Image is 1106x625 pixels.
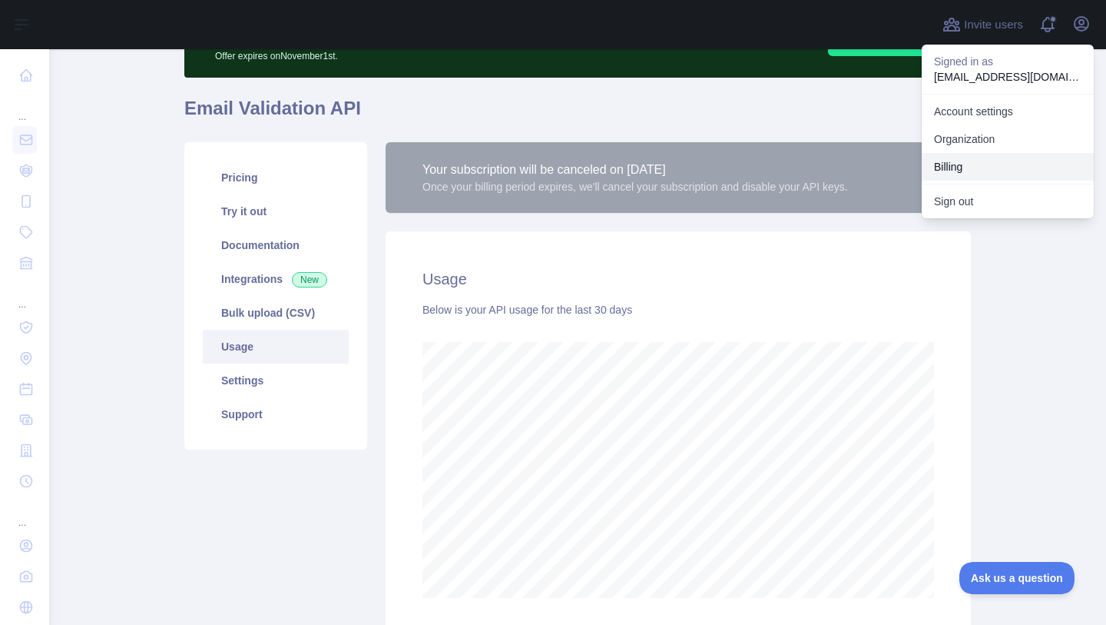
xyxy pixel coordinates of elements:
div: ... [12,92,37,123]
a: Support [203,397,349,431]
h2: Usage [422,268,934,290]
a: Try it out [203,194,349,228]
p: Signed in as [934,54,1081,69]
a: Account settings [922,98,1094,125]
a: Settings [203,364,349,397]
div: Below is your API usage for the last 30 days [422,302,934,317]
span: Invite users [964,16,1023,34]
iframe: Toggle Customer Support [959,562,1075,594]
a: Organization [922,125,1094,153]
h1: Email Validation API [184,96,971,133]
a: Documentation [203,228,349,262]
p: [EMAIL_ADDRESS][DOMAIN_NAME] [934,69,1081,85]
div: Your subscription will be canceled on [DATE] [422,161,848,179]
button: Sign out [922,188,1094,215]
a: Integrations New [203,262,349,296]
div: ... [12,498,37,529]
div: Once your billing period expires, we'll cancel your subscription and disable your API keys. [422,179,848,194]
span: New [292,272,327,288]
a: Bulk upload (CSV) [203,296,349,330]
p: Offer expires on November 1st. [215,44,637,62]
button: Billing [922,153,1094,181]
a: Usage [203,330,349,364]
a: Pricing [203,161,349,194]
button: Invite users [939,12,1026,37]
div: ... [12,280,37,311]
